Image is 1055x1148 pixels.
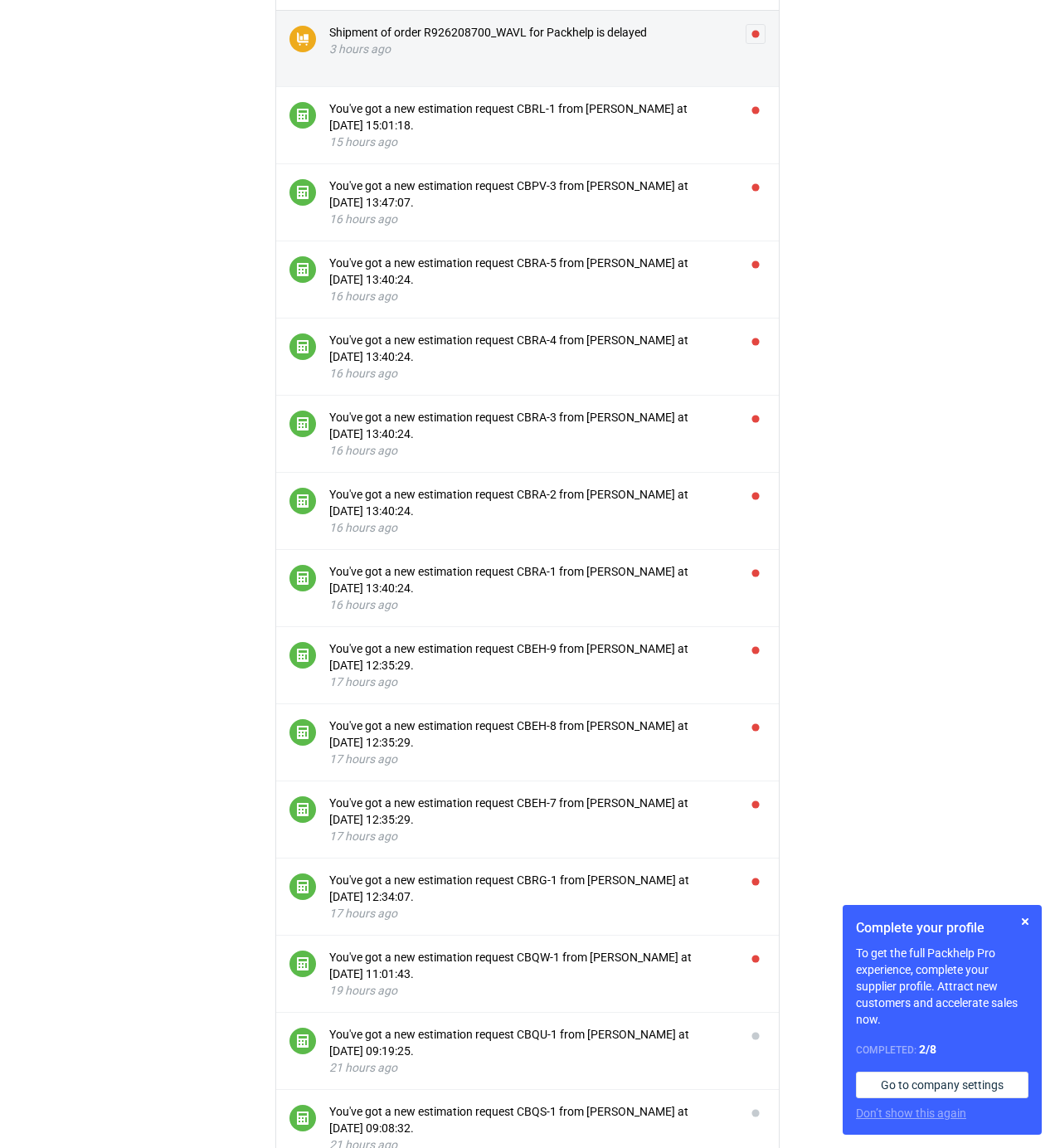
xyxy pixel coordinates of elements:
div: 16 hours ago [329,519,732,536]
h1: Complete your profile [856,918,1028,938]
div: 21 hours ago [329,1059,732,1076]
div: You've got a new estimation request CBEH-8 from [PERSON_NAME] at [DATE] 12:35:29. [329,717,732,751]
div: 15 hours ago [329,134,732,150]
button: You've got a new estimation request CBEH-8 from [PERSON_NAME] at [DATE] 12:35:29.17 hours ago [329,717,732,767]
button: You've got a new estimation request CBPV-3 from [PERSON_NAME] at [DATE] 13:47:07.16 hours ago [329,178,732,227]
p: To get the full Packhelp Pro experience, complete your supplier profile. Attract new customers an... [856,945,1028,1028]
div: 19 hours ago [329,982,732,999]
div: 3 hours ago [329,41,732,57]
button: Don’t show this again [856,1105,966,1121]
div: 16 hours ago [329,596,732,613]
div: You've got a new estimation request CBPV-3 from [PERSON_NAME] at [DATE] 13:47:07. [329,178,732,211]
div: You've got a new estimation request CBRA-1 from [PERSON_NAME] at [DATE] 13:40:24. [329,563,732,596]
div: You've got a new estimation request CBRA-2 from [PERSON_NAME] at [DATE] 13:40:24. [329,486,732,519]
div: Shipment of order R926208700_WAVL for Packhelp is delayed [329,24,732,41]
button: You've got a new estimation request CBRA-2 from [PERSON_NAME] at [DATE] 13:40:24.16 hours ago [329,486,732,536]
div: 16 hours ago [329,442,732,459]
div: 17 hours ago [329,674,732,690]
button: You've got a new estimation request CBQW-1 from [PERSON_NAME] at [DATE] 11:01:43.19 hours ago [329,949,732,999]
div: You've got a new estimation request CBRA-3 from [PERSON_NAME] at [DATE] 13:40:24. [329,409,732,442]
strong: 2 / 8 [919,1043,936,1056]
div: You've got a new estimation request CBRA-4 from [PERSON_NAME] at [DATE] 13:40:24. [329,332,732,365]
div: You've got a new estimation request CBEH-7 from [PERSON_NAME] at [DATE] 12:35:29. [329,795,732,828]
div: 16 hours ago [329,288,732,304]
button: You've got a new estimation request CBEH-7 from [PERSON_NAME] at [DATE] 12:35:29.17 hours ago [329,795,732,844]
div: 17 hours ago [329,751,732,767]
button: You've got a new estimation request CBRA-4 from [PERSON_NAME] at [DATE] 13:40:24.16 hours ago [329,332,732,382]
button: You've got a new estimation request CBRA-1 from [PERSON_NAME] at [DATE] 13:40:24.16 hours ago [329,563,732,613]
button: You've got a new estimation request CBEH-9 from [PERSON_NAME] at [DATE] 12:35:29.17 hours ago [329,640,732,690]
button: You've got a new estimation request CBRA-3 from [PERSON_NAME] at [DATE] 13:40:24.16 hours ago [329,409,732,459]
button: Skip for now [1015,912,1035,932]
button: Shipment of order R926208700_WAVL for Packhelp is delayed3 hours ago [329,24,732,57]
button: You've got a new estimation request CBQU-1 from [PERSON_NAME] at [DATE] 09:19:25.21 hours ago [329,1026,732,1076]
div: You've got a new estimation request CBQS-1 from [PERSON_NAME] at [DATE] 09:08:32. [329,1103,732,1136]
div: You've got a new estimation request CBRA-5 from [PERSON_NAME] at [DATE] 13:40:24. [329,255,732,288]
div: 17 hours ago [329,828,732,844]
button: You've got a new estimation request CBRL-1 from [PERSON_NAME] at [DATE] 15:01:18.15 hours ago [329,100,732,150]
div: 16 hours ago [329,211,732,227]
div: You've got a new estimation request CBRL-1 from [PERSON_NAME] at [DATE] 15:01:18. [329,100,732,134]
div: 17 hours ago [329,905,732,922]
button: You've got a new estimation request CBRG-1 from [PERSON_NAME] at [DATE] 12:34:07.17 hours ago [329,872,732,922]
a: Go to company settings [856,1072,1028,1098]
div: You've got a new estimation request CBQW-1 from [PERSON_NAME] at [DATE] 11:01:43. [329,949,732,982]
button: You've got a new estimation request CBRA-5 from [PERSON_NAME] at [DATE] 13:40:24.16 hours ago [329,255,732,304]
div: 16 hours ago [329,365,732,382]
div: You've got a new estimation request CBEH-9 from [PERSON_NAME] at [DATE] 12:35:29. [329,640,732,674]
div: Completed: [856,1041,1028,1058]
div: You've got a new estimation request CBQU-1 from [PERSON_NAME] at [DATE] 09:19:25. [329,1026,732,1059]
div: You've got a new estimation request CBRG-1 from [PERSON_NAME] at [DATE] 12:34:07. [329,872,732,905]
